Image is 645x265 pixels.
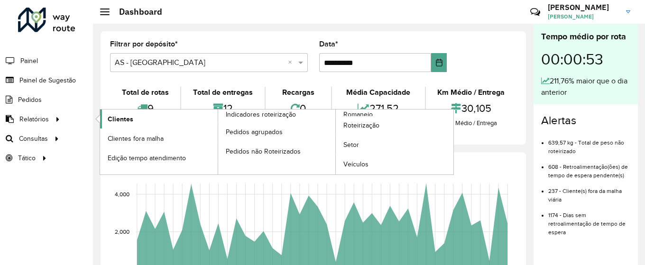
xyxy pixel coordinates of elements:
[288,57,296,68] span: Clear all
[428,119,514,128] div: Km Médio / Entrega
[184,87,262,98] div: Total de entregas
[218,122,336,141] a: Pedidos agrupados
[548,180,630,204] li: 237 - Cliente(s) fora da malha viária
[18,153,36,163] span: Tático
[541,43,630,75] div: 00:00:53
[541,30,630,43] div: Tempo médio por rota
[115,228,129,235] text: 2,000
[19,134,48,144] span: Consultas
[110,7,162,17] h2: Dashboard
[19,114,49,124] span: Relatórios
[334,87,422,98] div: Média Capacidade
[100,110,218,128] a: Clientes
[541,75,630,98] div: 211,76% maior que o dia anterior
[428,98,514,119] div: 30,105
[336,116,453,135] a: Roteirização
[268,87,329,98] div: Recargas
[541,114,630,128] h4: Alertas
[100,129,218,148] a: Clientes fora malha
[548,131,630,155] li: 639,57 kg - Total de peso não roteirizado
[112,98,178,119] div: 9
[110,38,178,50] label: Filtrar por depósito
[218,142,336,161] a: Pedidos não Roteirizados
[108,134,164,144] span: Clientes fora malha
[108,114,133,124] span: Clientes
[525,2,545,22] a: Contato Rápido
[18,95,42,105] span: Pedidos
[319,38,338,50] label: Data
[548,204,630,237] li: 1174 - Dias sem retroalimentação de tempo de espera
[343,159,369,169] span: Veículos
[343,120,379,130] span: Roteirização
[548,3,619,12] h3: [PERSON_NAME]
[100,110,336,174] a: Indicadores roteirização
[334,98,422,119] div: 271,52
[218,110,454,174] a: Romaneio
[100,148,218,167] a: Edição tempo atendimento
[336,136,453,155] a: Setor
[20,56,38,66] span: Painel
[428,87,514,98] div: Km Médio / Entrega
[226,127,283,137] span: Pedidos agrupados
[108,153,186,163] span: Edição tempo atendimento
[226,146,301,156] span: Pedidos não Roteirizados
[343,140,359,150] span: Setor
[548,155,630,180] li: 608 - Retroalimentação(ões) de tempo de espera pendente(s)
[268,98,329,119] div: 0
[343,110,373,119] span: Romaneio
[19,75,76,85] span: Painel de Sugestão
[336,155,453,174] a: Veículos
[115,191,129,197] text: 4,000
[226,110,296,119] span: Indicadores roteirização
[548,12,619,21] span: [PERSON_NAME]
[112,87,178,98] div: Total de rotas
[184,98,262,119] div: 12
[431,53,447,72] button: Choose Date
